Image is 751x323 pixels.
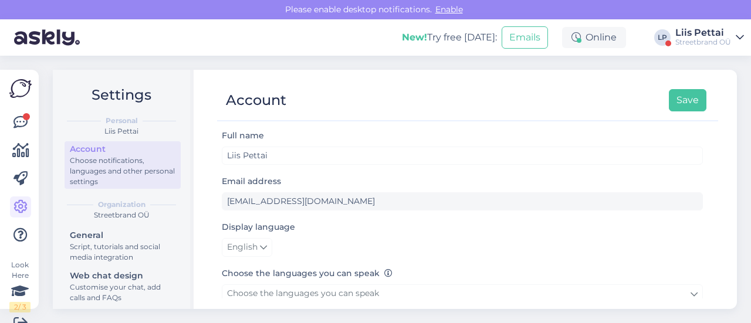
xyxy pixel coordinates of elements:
div: Streetbrand OÜ [675,38,731,47]
div: LP [654,29,671,46]
div: Look Here [9,260,31,312]
div: Try free [DATE]: [402,30,497,45]
div: Web chat design [70,270,175,282]
button: Emails [502,26,548,49]
input: Enter email [222,192,703,210]
button: Save [669,89,706,111]
a: Choose the languages you can speak [222,284,703,302]
div: Online [562,27,626,48]
a: Liis PettaiStreetbrand OÜ [675,28,744,47]
h2: Settings [62,84,181,106]
a: GeneralScript, tutorials and social media integration [65,227,181,264]
a: AccountChoose notifications, languages and other personal settings [65,141,181,189]
div: Script, tutorials and social media integration [70,242,175,263]
a: English [222,238,272,257]
div: Streetbrand OÜ [62,210,181,220]
div: Customise your chat, add calls and FAQs [70,282,175,303]
div: Liis Pettai [675,28,731,38]
label: Display language [222,221,295,233]
b: Personal [106,115,138,126]
div: General [70,229,175,242]
label: Choose the languages you can speak [222,267,393,280]
img: Askly Logo [9,79,32,98]
div: Account [70,143,175,155]
div: 2 / 3 [9,302,31,312]
span: English [227,241,258,254]
a: Web chat designCustomise your chat, add calls and FAQs [65,268,181,305]
div: Account [226,89,286,111]
label: Full name [222,130,264,142]
input: Enter name [222,147,703,165]
div: Liis Pettai [62,126,181,137]
b: Organization [98,199,146,210]
label: Email address [222,175,281,188]
div: Choose notifications, languages and other personal settings [70,155,175,187]
b: New! [402,32,427,43]
span: Choose the languages you can speak [227,288,379,298]
span: Enable [432,4,466,15]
